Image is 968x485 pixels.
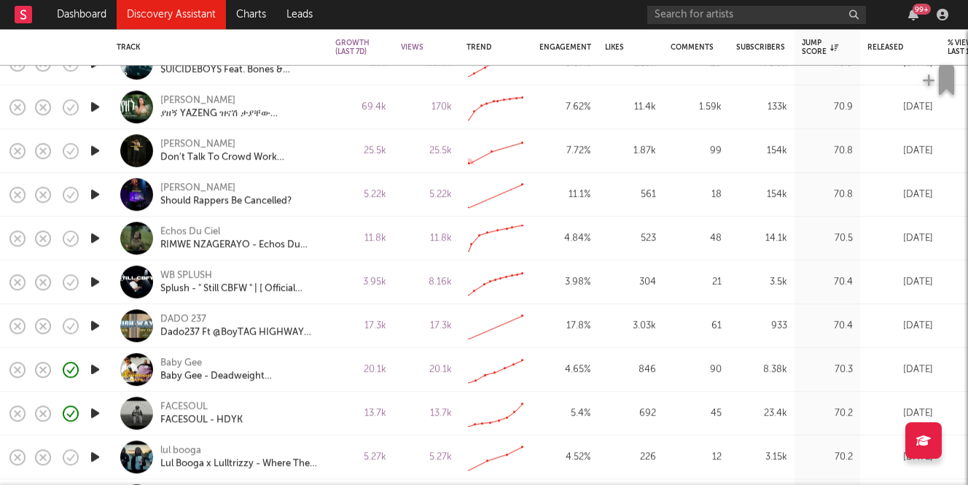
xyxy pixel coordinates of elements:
div: 8.38k [736,361,787,379]
div: 11.1 % [539,186,590,203]
div: 70.4 [802,273,853,291]
div: 304 [605,273,656,291]
div: Jump Score [802,39,838,56]
div: 1.87k [605,142,656,160]
div: Views [401,43,430,52]
div: [DATE] [867,317,933,335]
div: 692 [605,405,656,422]
div: 21 [671,273,722,291]
div: [DATE] [867,186,933,203]
div: 1.19k [605,55,656,72]
div: 48 [671,230,722,247]
div: 5.27k [335,449,386,466]
div: Track [117,43,313,52]
div: lul booga [160,444,201,457]
a: Don't Talk To Crowd Work Comedians [160,151,317,164]
a: Echos Du Ciel [160,225,220,238]
div: 20.1k [401,361,452,379]
div: 3.15k [736,449,787,466]
a: [PERSON_NAME] [160,94,235,107]
a: Dado237 Ft @BoyTAG HIGHWAY Remix (official music video) [160,326,317,339]
div: 25.5k [401,142,452,160]
a: [PERSON_NAME] [160,182,235,195]
div: 12 [671,449,722,466]
div: 99 + [913,4,931,15]
div: 14.1k [736,230,787,247]
div: [PERSON_NAME] [160,138,235,151]
div: Comments [671,43,714,52]
button: 99+ [908,9,918,20]
div: 75.9k [736,55,787,72]
div: 3.95k [335,273,386,291]
a: FACESOUL [160,400,208,414]
div: 154k [736,186,787,203]
div: 170k [401,98,452,116]
div: 45 [671,405,722,422]
div: 226 [605,449,656,466]
div: [DATE] [867,230,933,247]
div: 25.5k [335,142,386,160]
div: 3.5k [736,273,787,291]
div: 13.7k [401,405,452,422]
div: [DATE] [867,273,933,291]
div: 29 [671,55,722,72]
div: [DATE] [867,98,933,116]
div: 70.3 [802,361,853,379]
div: Baby Gee [160,357,202,370]
div: 23.4k [736,405,787,422]
a: Should Rappers Be Cancelled? [160,195,292,208]
div: 4.52 % [539,449,590,466]
div: 17.8 % [539,317,590,335]
div: 5.22k [335,186,386,203]
div: 561 [605,186,656,203]
div: 3.07 % [539,55,590,72]
div: 3.98 % [539,273,590,291]
div: WB SPLUSH [160,269,212,282]
div: 154k [736,142,787,160]
a: Baby Gee - Deadweight [PERSON_NAME] (Music Video) ([PERSON_NAME] Diss) [160,370,317,383]
a: ያዘኝ YAZENG ዝናሽ ታያቸው [PERSON_NAME] ዝናሽ ታያቸው New [DEMOGRAPHIC_DATA] music video 2017/2025 [160,107,317,120]
div: 90 [671,361,722,379]
div: 99 [671,142,722,160]
div: [DATE] [867,449,933,466]
div: 4.84 % [539,230,590,247]
div: 11.8k [401,230,452,247]
div: 7.72 % [539,142,590,160]
div: Subscribers [736,43,785,52]
div: 70.8 [802,142,853,160]
a: FACESOUL - HDYK [160,414,243,427]
a: Lul Booga x Lulltrizzy - Where The Shake At? (Official Music Video) || Dir. Zeroscope [160,457,317,470]
div: 17.3k [335,317,386,335]
div: 11.4k [605,98,656,116]
div: Trend [467,43,518,52]
div: 70.2 [802,449,853,466]
div: 39.8k [401,55,452,72]
div: Growth (last 7d) [335,39,370,56]
a: Splush - " Still CBFW " | [ Official Video ] [160,282,317,295]
div: 13.7k [335,405,386,422]
a: RIMWE NZAGERAYO - Echos Du Ciel (Official Video) [160,238,317,252]
div: [DATE] [867,55,933,72]
a: DADO 237 [160,313,206,326]
div: 5.27k [401,449,452,466]
div: Released [867,43,911,52]
div: 133k [736,98,787,116]
div: $UICIDEBOY$ Feat. Bones & [PERSON_NAME] - You Know How It Go (Music Video) [160,63,317,77]
input: Search for artists [647,6,866,24]
div: 11.8k [335,230,386,247]
div: 18 [671,186,722,203]
div: 70.4 [802,317,853,335]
